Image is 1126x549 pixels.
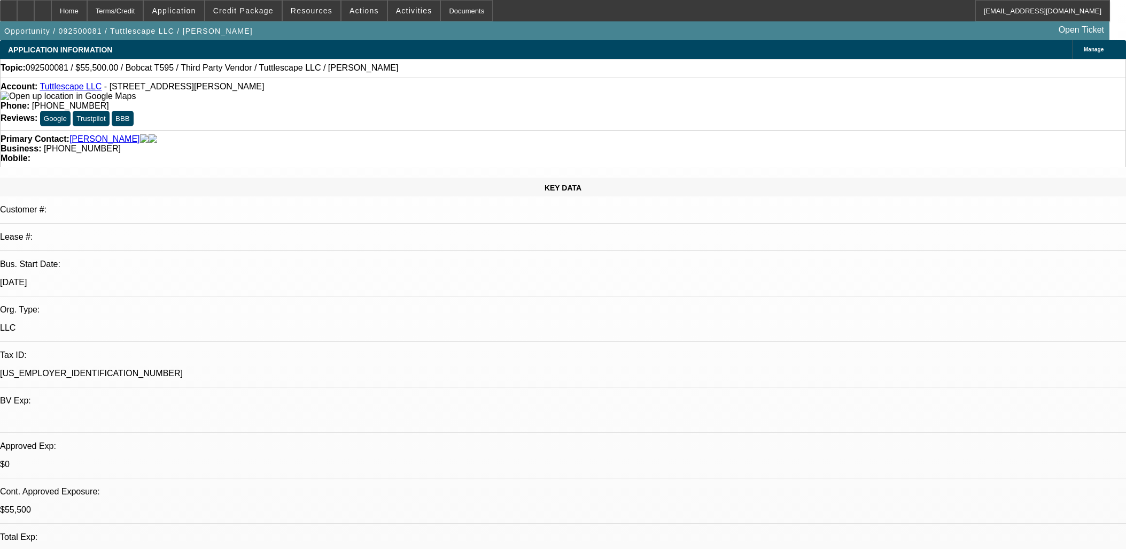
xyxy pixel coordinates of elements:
strong: Phone: [1,101,29,110]
strong: Business: [1,144,41,153]
strong: Primary Contact: [1,134,69,144]
span: 092500081 / $55,500.00 / Bobcat T595 / Third Party Vendor / Tuttlescape LLC / [PERSON_NAME] [26,63,399,73]
span: APPLICATION INFORMATION [8,45,112,54]
img: linkedin-icon.png [149,134,157,144]
span: Activities [396,6,432,15]
strong: Reviews: [1,113,37,123]
a: Tuttlescape LLC [40,82,102,91]
span: [PHONE_NUMBER] [32,101,109,110]
button: Application [144,1,204,21]
strong: Account: [1,82,37,91]
button: Resources [283,1,340,21]
button: Credit Package [205,1,282,21]
span: KEY DATA [545,184,581,192]
span: Actions [350,6,379,15]
span: Application [152,6,196,15]
strong: Mobile: [1,154,30,163]
span: Opportunity / 092500081 / Tuttlescape LLC / [PERSON_NAME] [4,27,253,35]
span: Resources [291,6,332,15]
a: Open Ticket [1054,21,1108,39]
button: Actions [341,1,387,21]
a: [PERSON_NAME] [69,134,140,144]
button: BBB [112,111,134,126]
button: Activities [388,1,440,21]
span: Manage [1084,47,1104,52]
span: [PHONE_NUMBER] [44,144,121,153]
strong: Topic: [1,63,26,73]
span: - [STREET_ADDRESS][PERSON_NAME] [104,82,265,91]
img: facebook-icon.png [140,134,149,144]
a: View Google Maps [1,91,136,101]
span: Credit Package [213,6,274,15]
button: Google [40,111,71,126]
img: Open up location in Google Maps [1,91,136,101]
button: Trustpilot [73,111,109,126]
